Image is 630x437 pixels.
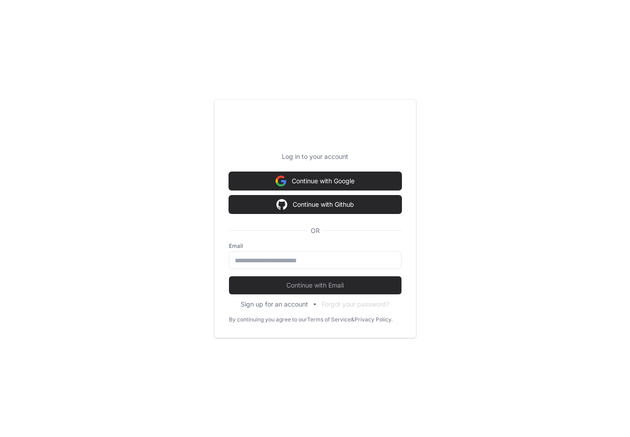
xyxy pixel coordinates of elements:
img: Sign in with google [276,195,287,214]
div: By continuing you agree to our [229,316,307,323]
button: Continue with Email [229,276,401,294]
button: Continue with Github [229,195,401,214]
a: Privacy Policy. [355,316,392,323]
div: & [351,316,355,323]
button: Continue with Google [229,172,401,190]
button: Sign up for an account [241,300,308,309]
button: Forgot your password? [322,300,389,309]
span: OR [307,226,323,235]
p: Log in to your account [229,152,401,161]
img: Sign in with google [275,172,286,190]
span: Continue with Email [229,281,401,290]
a: Terms of Service [307,316,351,323]
label: Email [229,242,401,250]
